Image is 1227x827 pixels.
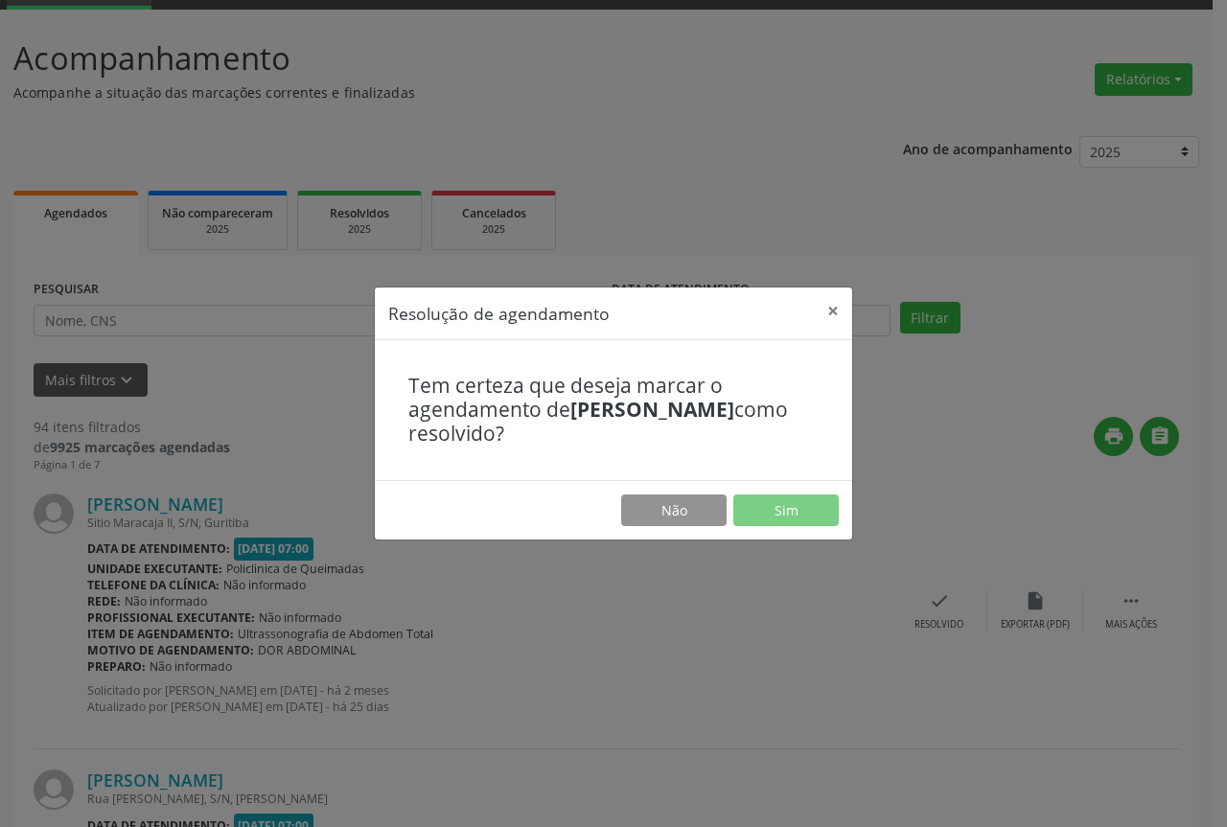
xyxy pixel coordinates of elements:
[388,301,610,326] h5: Resolução de agendamento
[570,396,734,423] b: [PERSON_NAME]
[814,287,852,334] button: Close
[733,494,839,527] button: Sim
[408,374,819,447] h4: Tem certeza que deseja marcar o agendamento de como resolvido?
[621,494,727,527] button: Não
